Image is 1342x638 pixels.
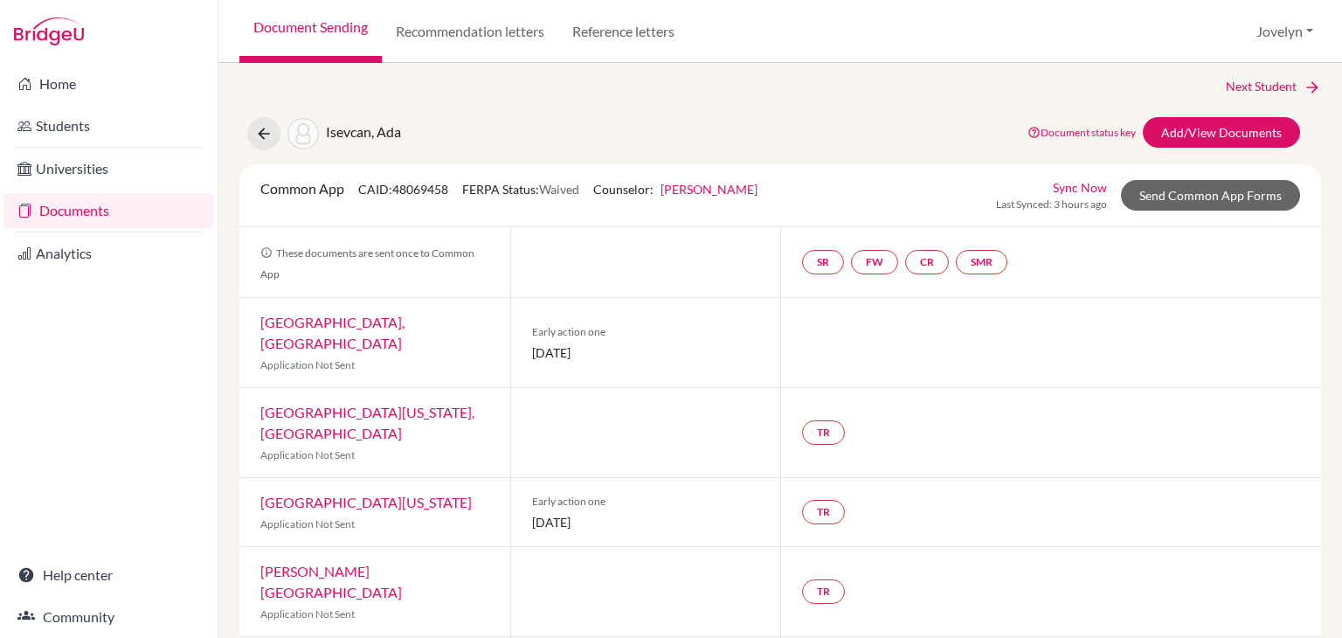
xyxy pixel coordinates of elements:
[260,494,472,510] a: [GEOGRAPHIC_DATA][US_STATE]
[3,66,214,101] a: Home
[326,123,401,140] span: Isevcan, Ada
[260,607,355,621] span: Application Not Sent
[260,314,405,351] a: [GEOGRAPHIC_DATA], [GEOGRAPHIC_DATA]
[3,600,214,635] a: Community
[1226,77,1321,96] a: Next Student
[358,182,448,197] span: CAID: 48069458
[260,246,474,281] span: These documents are sent once to Common App
[260,517,355,531] span: Application Not Sent
[956,250,1007,274] a: SMR
[802,500,845,524] a: TR
[905,250,949,274] a: CR
[260,563,402,600] a: [PERSON_NAME][GEOGRAPHIC_DATA]
[3,108,214,143] a: Students
[3,558,214,593] a: Help center
[1121,180,1300,211] a: Send Common App Forms
[260,180,344,197] span: Common App
[260,358,355,371] span: Application Not Sent
[802,420,845,445] a: TR
[1053,178,1107,197] a: Sync Now
[532,324,760,340] span: Early action one
[532,513,760,531] span: [DATE]
[14,17,84,45] img: Bridge-U
[802,579,845,604] a: TR
[260,404,474,441] a: [GEOGRAPHIC_DATA][US_STATE], [GEOGRAPHIC_DATA]
[1249,15,1321,48] button: Jovelyn
[3,193,214,228] a: Documents
[802,250,844,274] a: SR
[3,236,214,271] a: Analytics
[539,182,579,197] span: Waived
[260,448,355,461] span: Application Not Sent
[996,197,1107,212] span: Last Synced: 3 hours ago
[661,182,757,197] a: [PERSON_NAME]
[593,182,757,197] span: Counselor:
[851,250,898,274] a: FW
[3,151,214,186] a: Universities
[1143,117,1300,148] a: Add/View Documents
[462,182,579,197] span: FERPA Status:
[532,343,760,362] span: [DATE]
[1027,126,1136,139] a: Document status key
[532,494,760,510] span: Early action one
